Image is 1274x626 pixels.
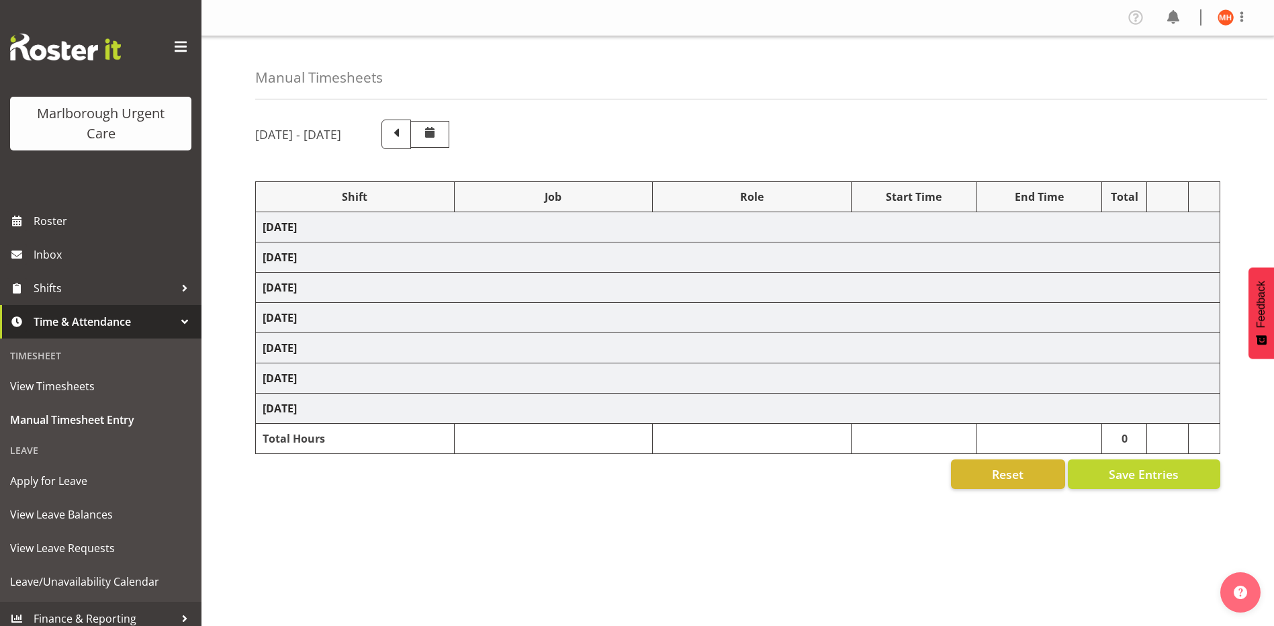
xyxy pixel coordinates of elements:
[1255,281,1267,328] span: Feedback
[256,303,1220,333] td: [DATE]
[10,504,191,525] span: View Leave Balances
[3,531,198,565] a: View Leave Requests
[255,127,341,142] h5: [DATE] - [DATE]
[256,242,1220,273] td: [DATE]
[10,538,191,558] span: View Leave Requests
[10,410,191,430] span: Manual Timesheet Entry
[256,424,455,454] td: Total Hours
[951,459,1065,489] button: Reset
[3,464,198,498] a: Apply for Leave
[992,465,1023,483] span: Reset
[34,312,175,332] span: Time & Attendance
[1102,424,1147,454] td: 0
[34,278,175,298] span: Shifts
[461,189,646,205] div: Job
[3,342,198,369] div: Timesheet
[3,369,198,403] a: View Timesheets
[1248,267,1274,359] button: Feedback - Show survey
[1218,9,1234,26] img: margret-hall11842.jpg
[256,333,1220,363] td: [DATE]
[34,244,195,265] span: Inbox
[256,394,1220,424] td: [DATE]
[858,189,970,205] div: Start Time
[1109,189,1140,205] div: Total
[984,189,1095,205] div: End Time
[256,273,1220,303] td: [DATE]
[256,212,1220,242] td: [DATE]
[34,211,195,231] span: Roster
[3,498,198,531] a: View Leave Balances
[10,376,191,396] span: View Timesheets
[1068,459,1220,489] button: Save Entries
[1234,586,1247,599] img: help-xxl-2.png
[3,437,198,464] div: Leave
[263,189,447,205] div: Shift
[659,189,844,205] div: Role
[3,403,198,437] a: Manual Timesheet Entry
[10,34,121,60] img: Rosterit website logo
[3,565,198,598] a: Leave/Unavailability Calendar
[255,70,383,85] h4: Manual Timesheets
[10,471,191,491] span: Apply for Leave
[1109,465,1179,483] span: Save Entries
[10,572,191,592] span: Leave/Unavailability Calendar
[256,363,1220,394] td: [DATE]
[24,103,178,144] div: Marlborough Urgent Care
